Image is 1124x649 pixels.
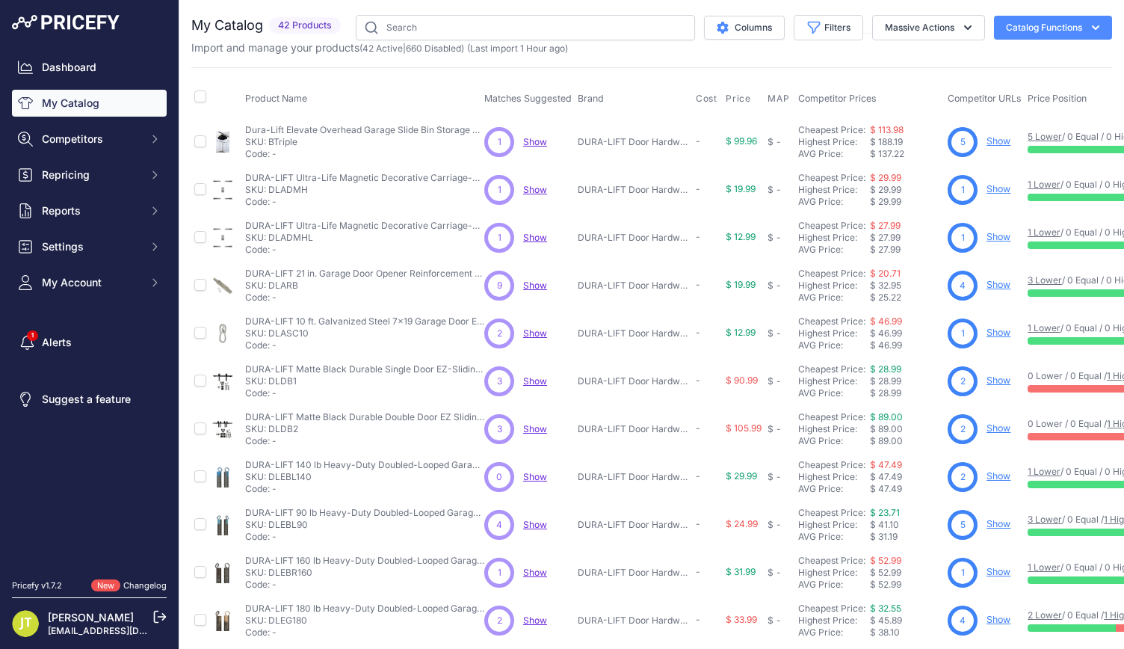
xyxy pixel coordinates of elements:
[48,625,204,636] a: [EMAIL_ADDRESS][DOMAIN_NAME]
[1028,466,1060,477] a: 1 Lower
[768,519,773,531] div: $
[1028,93,1087,104] span: Price Position
[523,615,547,626] a: Show
[870,136,903,147] span: $ 188.19
[578,519,690,531] p: DURA-LIFT Door Hardware
[870,148,942,160] div: $ 137.22
[245,339,484,351] p: Code: -
[794,15,863,40] button: Filters
[768,471,773,483] div: $
[870,483,942,495] div: $ 47.49
[578,567,690,579] p: DURA-LIFT Door Hardware
[498,135,501,149] span: 1
[1028,514,1062,525] a: 3 Lower
[726,614,757,625] span: $ 33.99
[696,183,700,194] span: -
[798,519,870,531] div: Highest Price:
[245,220,484,232] p: DURA-LIFT Ultra-Life Magnetic Decorative Carriage-Style Garage Door Hardware (4 Hinges, 2 Handles...
[523,519,547,530] span: Show
[798,375,870,387] div: Highest Price:
[870,471,902,482] span: $ 47.49
[578,184,690,196] p: DURA-LIFT Door Hardware
[696,93,720,105] button: Cost
[245,268,484,280] p: DURA-LIFT 21 in. Garage Door Opener Reinforcement Bracket Kit-DLARB
[768,93,792,105] button: MAP
[798,579,870,591] div: AVG Price:
[696,375,700,386] span: -
[960,614,966,627] span: 4
[42,239,140,254] span: Settings
[994,16,1112,40] button: Catalog Functions
[726,327,756,338] span: $ 12.99
[91,579,120,592] span: New
[870,411,903,422] a: $ 89.00
[961,566,965,579] span: 1
[245,435,484,447] p: Code: -
[798,411,865,422] a: Cheapest Price:
[245,363,484,375] p: DURA-LIFT Matte Black Durable Single Door EZ-Sliding Steel Track Barn Door Hardware Kit-DLDB1
[1028,562,1060,573] a: 1 Lower
[773,375,781,387] div: -
[704,16,785,40] button: Columns
[498,566,501,579] span: 1
[726,518,758,529] span: $ 24.99
[42,132,140,147] span: Competitors
[696,518,700,529] span: -
[726,566,756,577] span: $ 31.99
[768,375,773,387] div: $
[870,268,901,279] a: $ 20.71
[245,627,484,639] p: Code: -
[872,15,985,40] button: Massive Actions
[726,422,762,434] span: $ 105.99
[42,203,140,218] span: Reports
[578,136,690,148] p: DURA-LIFT Door Hardware
[578,615,690,627] p: DURA-LIFT Door Hardware
[523,136,547,147] a: Show
[773,136,781,148] div: -
[870,603,901,614] a: $ 32.55
[986,422,1010,434] a: Show
[960,135,966,149] span: 5
[870,615,902,626] span: $ 45.89
[798,184,870,196] div: Highest Price:
[773,615,781,627] div: -
[484,93,572,104] span: Matches Suggested
[12,329,167,356] a: Alerts
[870,316,902,327] a: $ 46.99
[768,232,773,244] div: $
[870,387,942,399] div: $ 28.99
[798,435,870,447] div: AVG Price:
[798,615,870,627] div: Highest Price:
[523,184,547,195] a: Show
[696,566,700,577] span: -
[523,375,547,387] span: Show
[245,519,484,531] p: SKU: DLEBL90
[798,292,870,304] div: AVG Price:
[798,280,870,292] div: Highest Price:
[948,93,1022,104] span: Competitor URLs
[191,15,263,36] h2: My Catalog
[12,269,167,296] button: My Account
[773,471,781,483] div: -
[870,184,901,195] span: $ 29.99
[773,519,781,531] div: -
[245,148,484,160] p: Code: -
[773,280,781,292] div: -
[245,327,484,339] p: SKU: DLASC10
[986,566,1010,577] a: Show
[245,172,484,184] p: DURA-LIFT Ultra-Life Magnetic Decorative Carriage-Style Garage Door Hardware (4 Hinges, 2 Handles...
[798,339,870,351] div: AVG Price:
[12,162,167,188] button: Repricing
[961,327,965,340] span: 1
[768,136,773,148] div: $
[245,93,307,104] span: Product Name
[986,327,1010,338] a: Show
[1028,227,1060,238] a: 1 Lower
[523,423,547,434] a: Show
[578,327,690,339] p: DURA-LIFT Door Hardware
[696,422,700,434] span: -
[245,471,484,483] p: SKU: DLEBL140
[798,244,870,256] div: AVG Price:
[986,231,1010,242] a: Show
